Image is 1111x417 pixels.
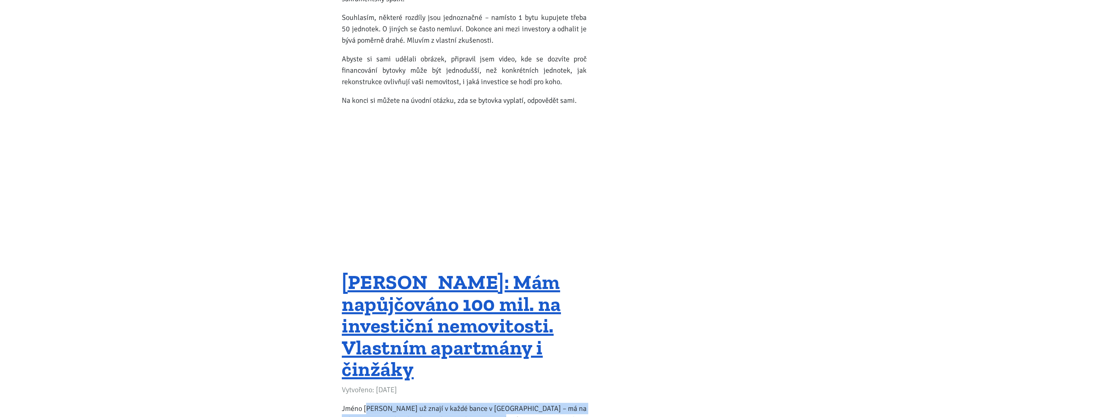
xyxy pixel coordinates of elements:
div: Vytvořeno: [DATE] [342,384,587,395]
p: Abyste si sami udělali obrázek, připravil jsem video, kde se dozvíte proč financování bytovky můž... [342,53,587,87]
iframe: Bytovka vs. konkrétní jednotka: srovnání pro realitní investory [342,113,545,228]
p: Na konci si můžete na úvodní otázku, zda se bytovka vyplatí, odpovědět sami. [342,95,587,106]
a: [PERSON_NAME]: Mám napůjčováno 100 mil. na investiční nemovitosti. Vlastním apartmány i činžáky [342,270,561,381]
p: Souhlasím, některé rozdíly jsou jednoznačné – namísto 1 bytu kupujete třeba 50 jednotek. O jiných... [342,12,587,46]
